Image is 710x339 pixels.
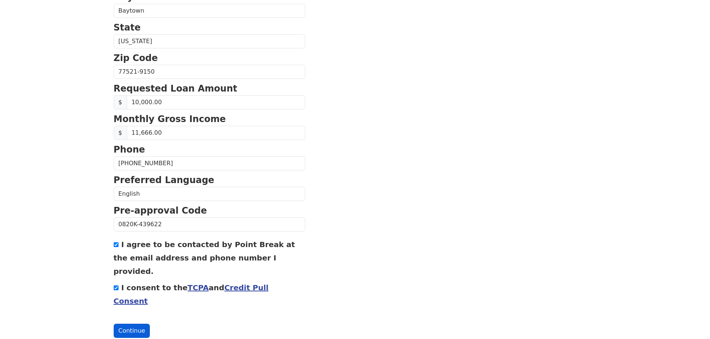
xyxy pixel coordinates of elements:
[187,283,209,292] a: TCPA
[114,217,305,231] input: Pre-approval Code
[127,126,305,140] input: Monthly Gross Income
[114,240,295,276] label: I agree to be contacted by Point Break at the email address and phone number I provided.
[114,22,141,33] strong: State
[114,126,127,140] span: $
[114,175,214,185] strong: Preferred Language
[114,324,150,338] button: Continue
[114,283,269,306] label: I consent to the and
[127,95,305,109] input: Requested Loan Amount
[114,53,158,63] strong: Zip Code
[114,144,145,155] strong: Phone
[114,83,237,94] strong: Requested Loan Amount
[114,95,127,109] span: $
[114,205,207,216] strong: Pre-approval Code
[114,4,305,18] input: City
[114,65,305,79] input: Zip Code
[114,112,305,126] p: Monthly Gross Income
[114,156,305,170] input: Phone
